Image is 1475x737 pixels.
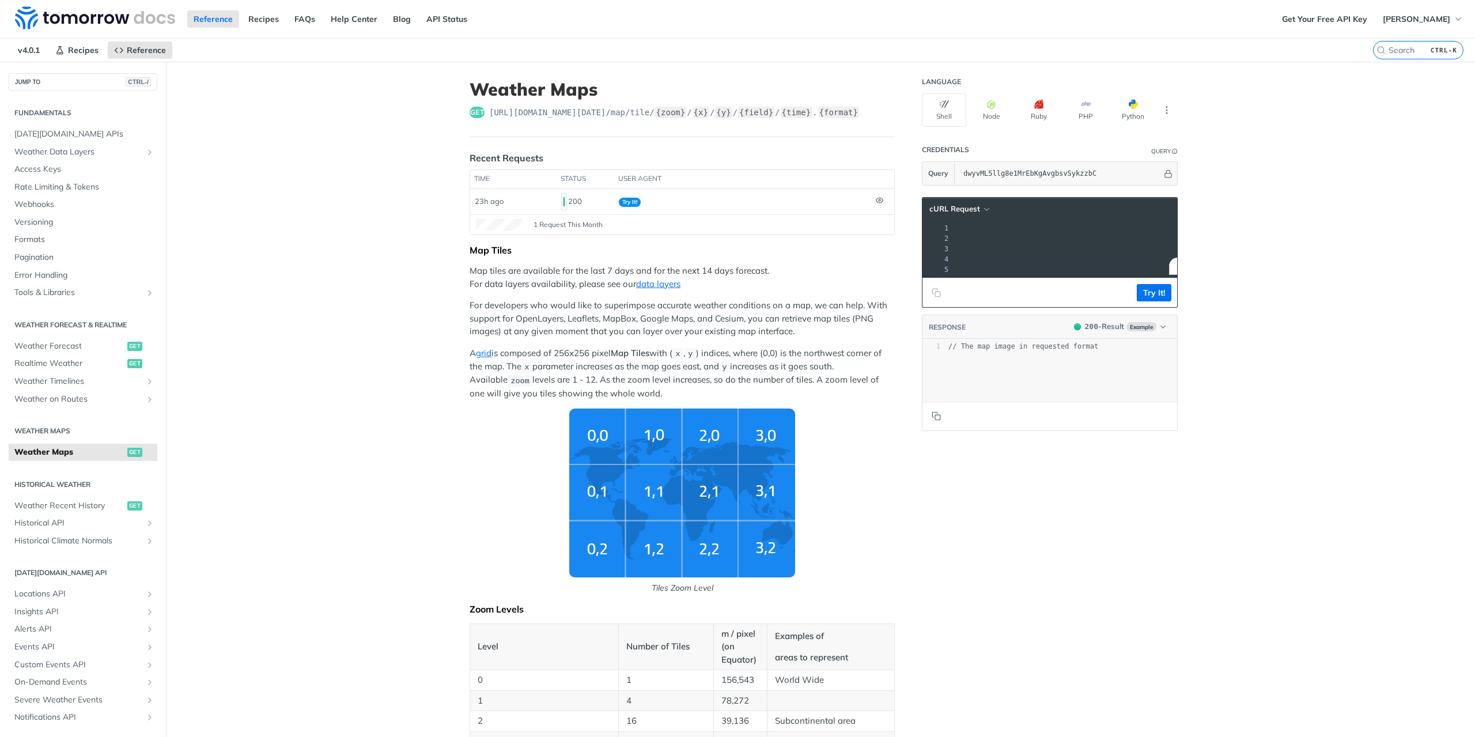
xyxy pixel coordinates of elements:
[126,77,151,86] span: CTRL-/
[242,10,285,28] a: Recipes
[1085,322,1098,331] span: 200
[9,355,157,372] a: Realtime Weatherget
[626,694,706,708] p: 4
[9,231,157,248] a: Formats
[12,41,46,59] span: v4.0.1
[715,107,732,118] label: {y}
[1172,149,1178,154] i: Information
[14,358,124,369] span: Realtime Weather
[931,244,950,254] div: 3
[145,607,154,617] button: Show subpages for Insights API
[476,219,522,230] canvas: Line Graph
[948,342,1098,350] span: // The map image in requested format
[655,107,687,118] label: {zoom}
[922,93,966,127] button: Shell
[1016,93,1061,127] button: Ruby
[14,394,142,405] span: Weather on Routes
[922,162,955,185] button: Query
[781,107,812,118] label: {time}
[9,656,157,674] a: Custom Events APIShow subpages for Custom Events API
[626,640,706,653] p: Number of Tiles
[478,715,611,728] p: 2
[470,347,895,400] p: A is composed of 256x256 pixel with ( , ) indices, where (0,0) is the northwest corner of the map...
[14,676,142,688] span: On-Demand Events
[1376,10,1469,28] button: [PERSON_NAME]
[15,6,175,29] img: Tomorrow.io Weather API Docs
[145,625,154,634] button: Show subpages for Alerts API
[561,192,610,211] div: 200
[9,515,157,532] a: Historical APIShow subpages for Historical API
[14,199,154,210] span: Webhooks
[14,182,154,193] span: Rate Limiting & Tokens
[470,409,895,594] span: Tiles Zoom Level
[563,197,565,206] span: 200
[14,287,142,298] span: Tools & Libraries
[9,691,157,709] a: Severe Weather EventsShow subpages for Severe Weather Events
[470,170,557,188] th: time
[1151,147,1178,156] div: QueryInformation
[1085,321,1124,332] div: - Result
[818,107,859,118] label: {format}
[928,322,966,333] button: RESPONSE
[9,338,157,355] a: Weather Forecastget
[9,568,157,578] h2: [DATE][DOMAIN_NAME] API
[14,659,142,671] span: Custom Events API
[636,278,680,289] a: data layers
[1151,147,1171,156] div: Query
[9,108,157,118] h2: Fundamentals
[14,128,154,140] span: [DATE][DOMAIN_NAME] APIs
[569,409,795,577] img: weather-grid-map.png
[1383,14,1450,24] span: [PERSON_NAME]
[470,107,485,118] span: get
[738,107,774,118] label: {field}
[14,588,142,600] span: Locations API
[619,198,641,207] span: Try It!
[387,10,417,28] a: Blog
[9,479,157,490] h2: Historical Weather
[9,585,157,603] a: Locations APIShow subpages for Locations API
[626,674,706,687] p: 1
[929,204,980,214] span: cURL Request
[9,196,157,213] a: Webhooks
[145,713,154,722] button: Show subpages for Notifications API
[14,641,142,653] span: Events API
[9,179,157,196] a: Rate Limiting & Tokens
[1276,10,1374,28] a: Get Your Free API Key
[475,196,504,206] span: 23h ago
[9,267,157,284] a: Error Handling
[688,350,693,358] span: y
[9,532,157,550] a: Historical Climate NormalsShow subpages for Historical Climate Normals
[14,535,142,547] span: Historical Climate Normals
[9,391,157,408] a: Weather on RoutesShow subpages for Weather on Routes
[928,284,944,301] button: Copy to clipboard
[9,143,157,161] a: Weather Data LayersShow subpages for Weather Data Layers
[775,651,887,664] p: areas to represent
[14,217,154,228] span: Versioning
[1162,168,1174,179] button: Hide
[476,347,491,358] a: grid
[14,606,142,618] span: Insights API
[127,501,142,511] span: get
[626,715,706,728] p: 16
[721,628,759,667] p: m / pixel (on Equator)
[721,694,759,708] p: 78,272
[1137,284,1171,301] button: Try It!
[721,715,759,728] p: 39,136
[478,694,611,708] p: 1
[9,444,157,461] a: Weather Mapsget
[145,288,154,297] button: Show subpages for Tools & Libraries
[931,264,950,275] div: 5
[1428,44,1460,56] kbd: CTRL-K
[127,45,166,55] span: Reference
[922,77,961,86] div: Language
[478,674,611,687] p: 0
[14,376,142,387] span: Weather Timelines
[145,519,154,528] button: Show subpages for Historical API
[614,170,871,188] th: user agent
[969,93,1013,127] button: Node
[931,223,950,233] div: 1
[9,214,157,231] a: Versioning
[470,603,895,615] div: Zoom Levels
[478,640,611,653] p: Level
[9,638,157,656] a: Events APIShow subpages for Events API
